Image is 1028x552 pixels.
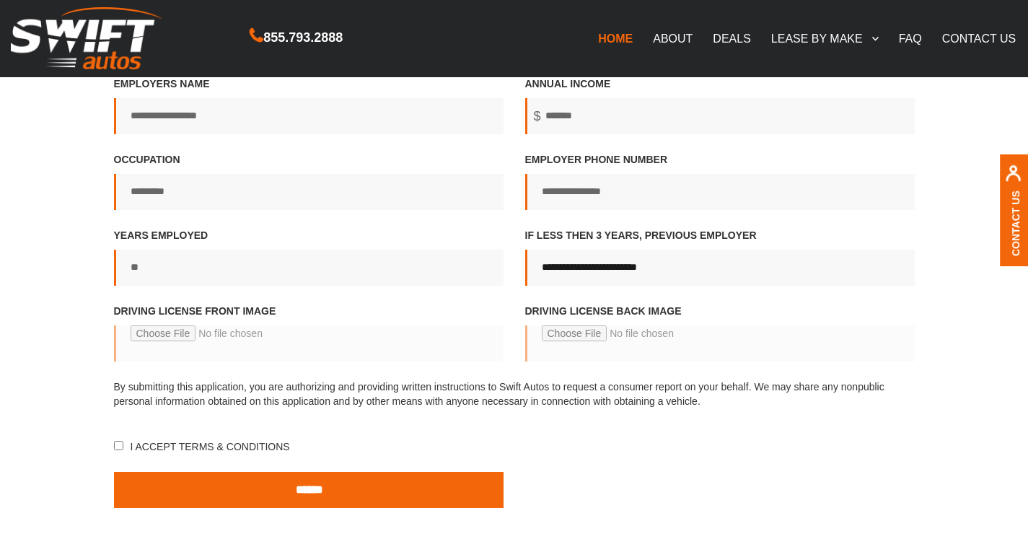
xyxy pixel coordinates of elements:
span: I accept Terms & Conditions [128,441,290,452]
a: ABOUT [643,23,703,53]
a: LEASE BY MAKE [761,23,889,53]
label: Annual income [525,76,915,134]
a: DEALS [703,23,760,53]
img: contact us, iconuser [1005,165,1022,190]
label: Occupation [114,152,504,210]
input: Employer phone number [525,174,915,210]
span: 855.793.2888 [263,27,343,48]
label: If less then 3 years, Previous employer [525,228,915,286]
input: Driving License front image [114,325,504,362]
a: 855.793.2888 [250,32,343,44]
label: Employer phone number [525,152,915,210]
a: FAQ [889,23,932,53]
input: Employers name [114,98,504,134]
a: CONTACT US [932,23,1027,53]
input: Driving license back image [525,325,915,362]
input: If less then 3 years, Previous employer [525,250,915,286]
input: Occupation [114,174,504,210]
a: HOME [588,23,643,53]
label: Driving license back image [525,304,915,376]
input: Annual income [525,98,915,134]
p: By submitting this application, you are authorizing and providing written instructions to Swift A... [114,380,915,408]
label: Driving License front image [114,304,504,376]
label: Years employed [114,228,504,286]
input: I accept Terms & Conditions [114,441,123,450]
label: Employers name [114,76,504,134]
img: Swift Autos [11,7,162,70]
a: Contact Us [1010,190,1022,256]
input: Years employed [114,250,504,286]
